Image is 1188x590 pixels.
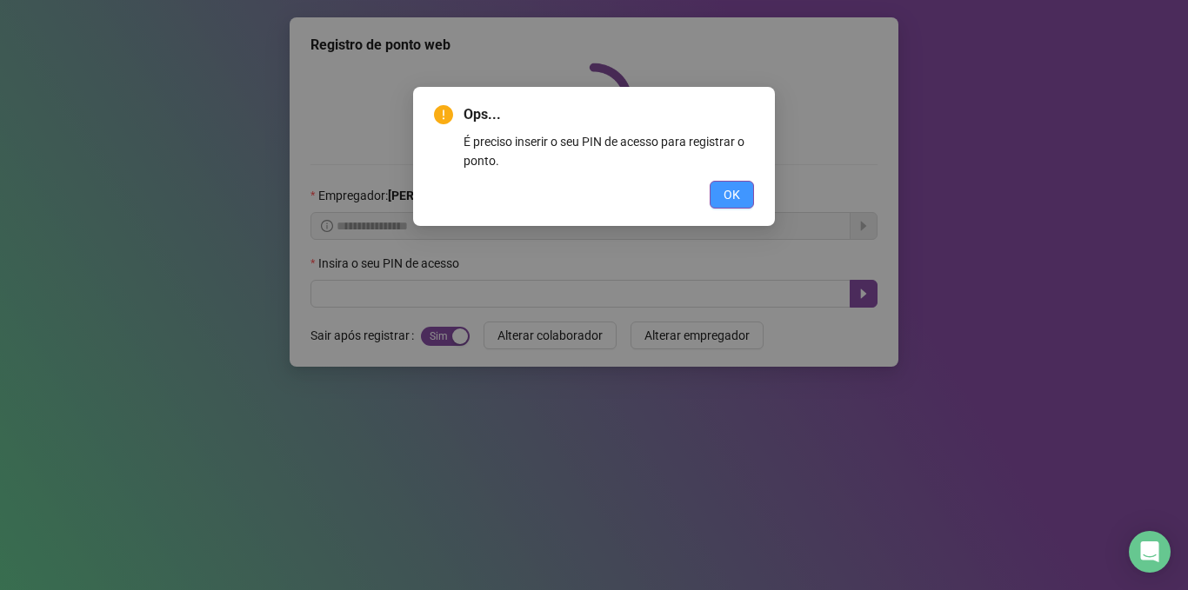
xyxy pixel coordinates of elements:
[464,104,754,125] span: Ops...
[710,181,754,209] button: OK
[464,132,754,170] div: É preciso inserir o seu PIN de acesso para registrar o ponto.
[434,105,453,124] span: exclamation-circle
[1129,531,1171,573] div: Open Intercom Messenger
[724,185,740,204] span: OK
